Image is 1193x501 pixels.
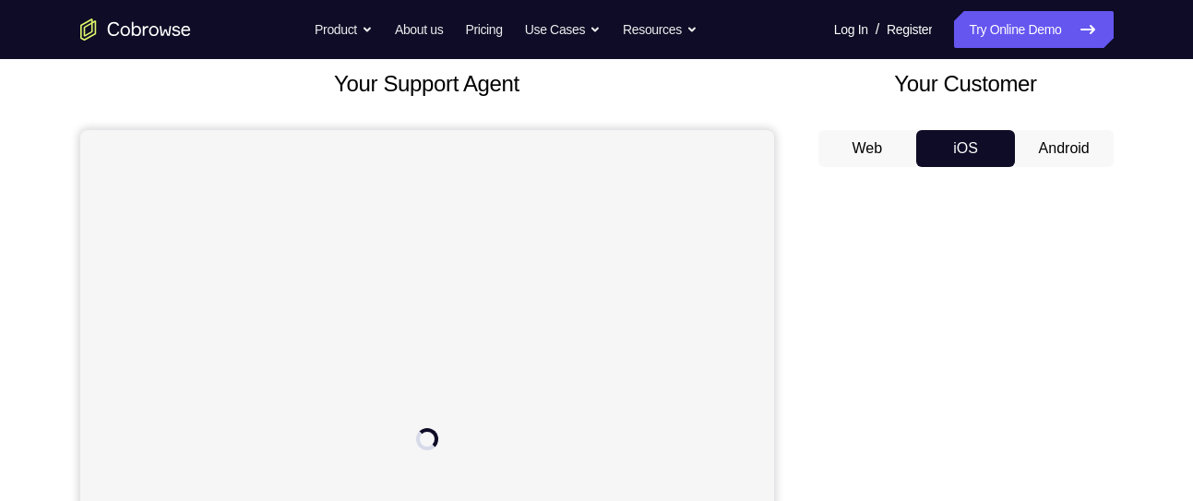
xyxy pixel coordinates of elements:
[916,130,1015,167] button: iOS
[80,18,191,41] a: Go to the home page
[395,11,443,48] a: About us
[1015,130,1114,167] button: Android
[887,11,932,48] a: Register
[315,11,373,48] button: Product
[525,11,601,48] button: Use Cases
[818,67,1114,101] h2: Your Customer
[834,11,868,48] a: Log In
[954,11,1113,48] a: Try Online Demo
[465,11,502,48] a: Pricing
[80,67,774,101] h2: Your Support Agent
[623,11,698,48] button: Resources
[818,130,917,167] button: Web
[876,18,879,41] span: /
